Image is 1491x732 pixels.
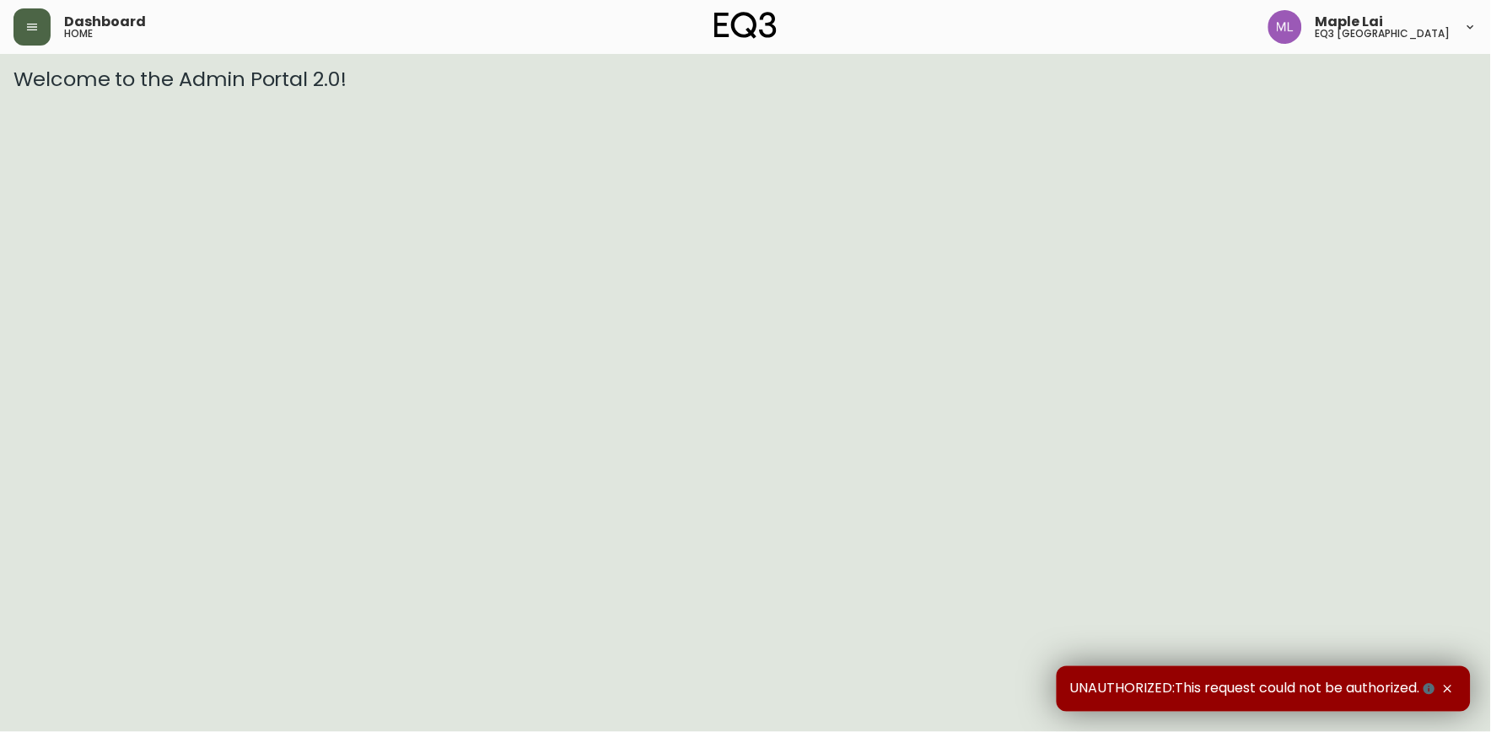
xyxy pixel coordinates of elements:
[13,67,1478,91] h3: Welcome to the Admin Portal 2.0!
[64,29,93,39] h5: home
[64,15,146,29] span: Dashboard
[1070,680,1439,698] span: UNAUTHORIZED:This request could not be authorized.
[714,12,777,39] img: logo
[1316,15,1384,29] span: Maple Lai
[1316,29,1451,39] h5: eq3 [GEOGRAPHIC_DATA]
[1268,10,1302,44] img: 61e28cffcf8cc9f4e300d877dd684943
